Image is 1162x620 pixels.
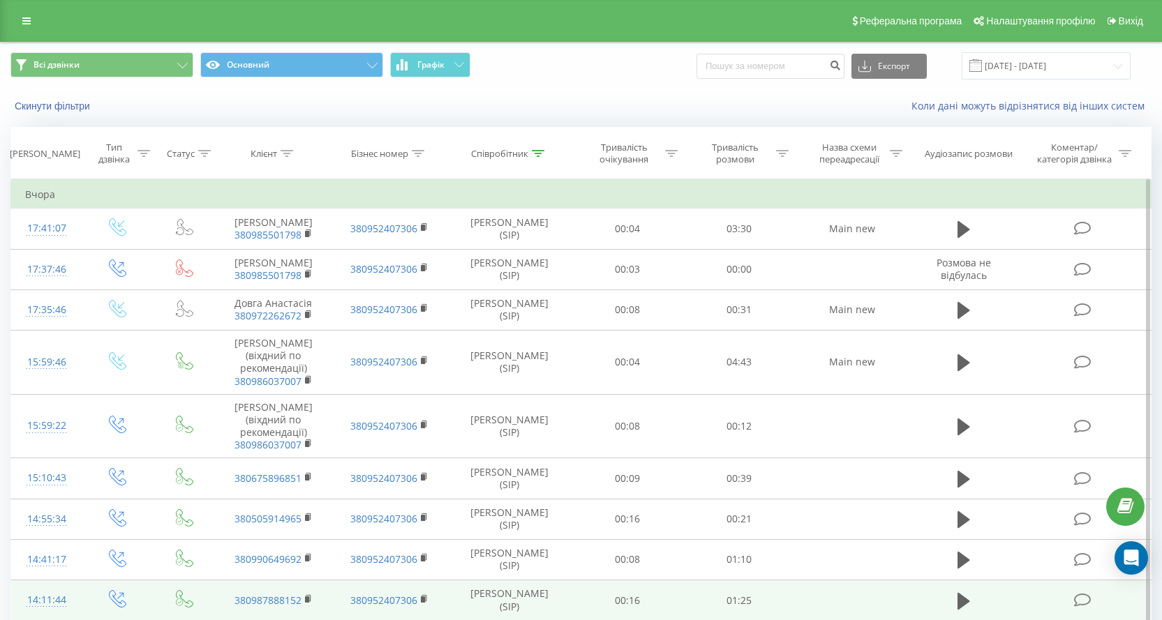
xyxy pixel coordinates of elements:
[351,148,408,160] div: Бізнес номер
[390,52,470,77] button: Графік
[216,209,332,249] td: [PERSON_NAME]
[698,142,773,165] div: Тривалість розмови
[25,587,68,614] div: 14:11:44
[25,349,68,376] div: 15:59:46
[10,100,97,112] button: Скинути фільтри
[937,256,991,282] span: Розмова не відбулась
[25,546,68,573] div: 14:41:17
[911,99,1152,112] a: Коли дані можуть відрізнятися вiд інших систем
[572,330,683,394] td: 00:04
[350,303,417,316] a: 380952407306
[572,209,683,249] td: 00:04
[794,289,910,330] td: Main new
[683,539,795,580] td: 01:10
[350,355,417,368] a: 380952407306
[216,289,332,330] td: Довга Анастасія
[234,438,301,451] a: 380986037007
[447,249,572,289] td: [PERSON_NAME] (SIP)
[572,499,683,539] td: 00:16
[234,593,301,607] a: 380987888152
[216,330,332,394] td: [PERSON_NAME] (віхдний по рекомендації)
[200,52,383,77] button: Основний
[350,419,417,432] a: 380952407306
[447,539,572,580] td: [PERSON_NAME] (SIP)
[683,458,795,499] td: 00:39
[234,512,301,525] a: 380505914965
[350,222,417,235] a: 380952407306
[572,458,683,499] td: 00:09
[683,330,795,394] td: 04:43
[94,142,133,165] div: Тип дзвінка
[25,506,68,533] div: 14:55:34
[1115,541,1148,575] div: Open Intercom Messenger
[25,412,68,439] div: 15:59:22
[683,249,795,289] td: 00:00
[572,249,683,289] td: 00:03
[350,471,417,485] a: 380952407306
[167,148,195,160] div: Статус
[234,228,301,241] a: 380985501798
[25,215,68,242] div: 17:41:07
[447,289,572,330] td: [PERSON_NAME] (SIP)
[25,296,68,324] div: 17:35:46
[812,142,886,165] div: Назва схеми переадресації
[234,471,301,485] a: 380675896851
[350,552,417,566] a: 380952407306
[10,52,193,77] button: Всі дзвінки
[587,142,662,165] div: Тривалість очікування
[33,59,80,70] span: Всі дзвінки
[234,375,301,388] a: 380986037007
[925,148,1013,160] div: Аудіозапис розмови
[683,289,795,330] td: 00:31
[10,148,80,160] div: [PERSON_NAME]
[794,330,910,394] td: Main new
[447,209,572,249] td: [PERSON_NAME] (SIP)
[234,552,301,566] a: 380990649692
[572,289,683,330] td: 00:08
[683,394,795,458] td: 00:12
[794,209,910,249] td: Main new
[350,593,417,607] a: 380952407306
[683,209,795,249] td: 03:30
[234,309,301,322] a: 380972262672
[1119,15,1143,27] span: Вихід
[1034,142,1115,165] div: Коментар/категорія дзвінка
[350,262,417,275] a: 380952407306
[860,15,962,27] span: Реферальна програма
[234,269,301,282] a: 380985501798
[447,394,572,458] td: [PERSON_NAME] (SIP)
[572,539,683,580] td: 00:08
[216,249,332,289] td: [PERSON_NAME]
[986,15,1095,27] span: Налаштування профілю
[25,464,68,492] div: 15:10:43
[683,499,795,539] td: 00:21
[25,256,68,283] div: 17:37:46
[447,499,572,539] td: [PERSON_NAME] (SIP)
[572,394,683,458] td: 00:08
[447,330,572,394] td: [PERSON_NAME] (SIP)
[216,394,332,458] td: [PERSON_NAME] (віхдний по рекомендації)
[851,54,927,79] button: Експорт
[447,458,572,499] td: [PERSON_NAME] (SIP)
[350,512,417,525] a: 380952407306
[471,148,528,160] div: Співробітник
[251,148,277,160] div: Клієнт
[697,54,844,79] input: Пошук за номером
[11,181,1152,209] td: Вчора
[417,60,445,70] span: Графік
